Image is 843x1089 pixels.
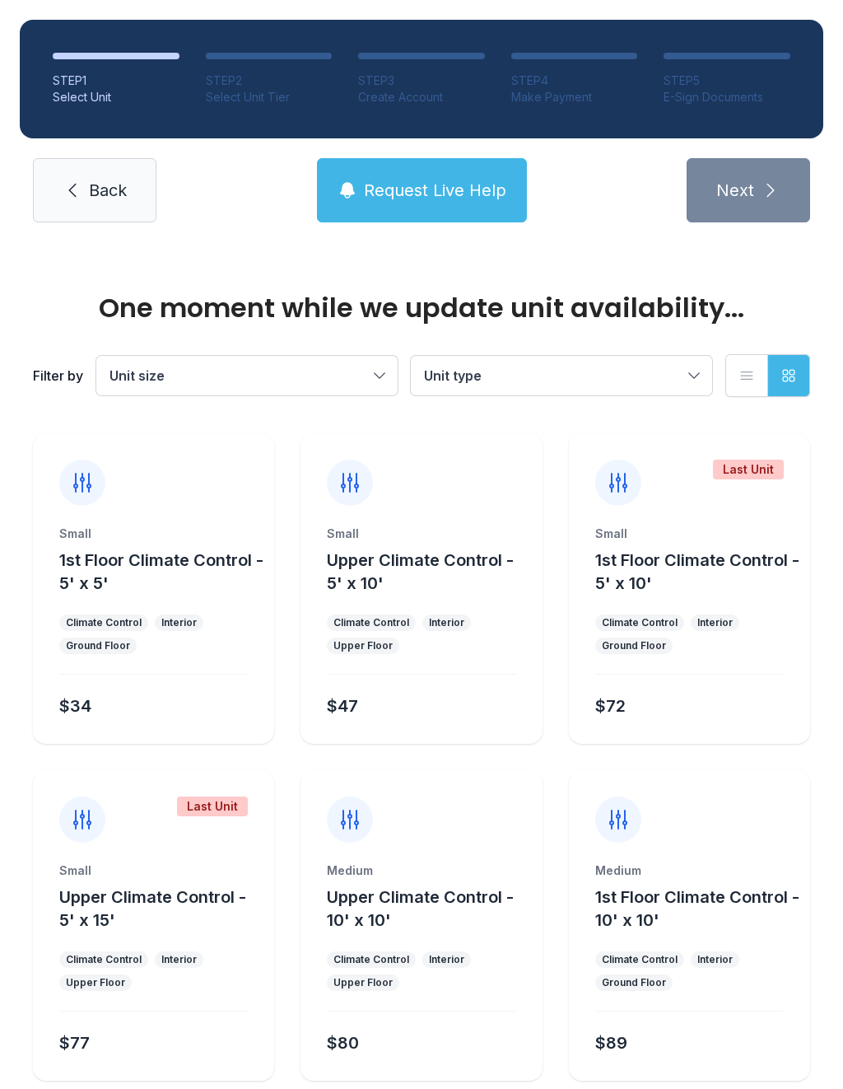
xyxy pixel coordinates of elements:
[66,976,125,989] div: Upper Floor
[109,367,165,384] span: Unit size
[327,887,514,930] span: Upper Climate Control - 10' x 10'
[327,886,535,932] button: Upper Climate Control - 10' x 10'
[664,89,790,105] div: E-Sign Documents
[664,72,790,89] div: STEP 5
[59,550,263,593] span: 1st Floor Climate Control - 5' x 5'
[33,366,83,386] div: Filter by
[602,616,678,629] div: Climate Control
[59,526,248,542] div: Small
[53,72,179,89] div: STEP 1
[595,1031,627,1054] div: $89
[333,953,409,966] div: Climate Control
[358,89,485,105] div: Create Account
[333,639,393,652] div: Upper Floor
[429,953,464,966] div: Interior
[177,797,248,816] div: Last Unit
[511,89,638,105] div: Make Payment
[602,953,678,966] div: Climate Control
[511,72,638,89] div: STEP 4
[595,549,803,595] button: 1st Floor Climate Control - 5' x 10'
[595,886,803,932] button: 1st Floor Climate Control - 10' x 10'
[59,886,268,932] button: Upper Climate Control - 5' x 15'
[327,549,535,595] button: Upper Climate Control - 5' x 10'
[96,356,398,395] button: Unit size
[411,356,712,395] button: Unit type
[66,639,130,652] div: Ground Floor
[697,616,733,629] div: Interior
[595,526,784,542] div: Small
[595,887,799,930] span: 1st Floor Climate Control - 10' x 10'
[358,72,485,89] div: STEP 3
[53,89,179,105] div: Select Unit
[161,953,197,966] div: Interior
[66,616,142,629] div: Climate Control
[716,179,754,202] span: Next
[206,89,333,105] div: Select Unit Tier
[713,460,784,479] div: Last Unit
[595,862,784,879] div: Medium
[33,295,810,321] div: One moment while we update unit availability...
[327,694,358,717] div: $47
[327,862,515,879] div: Medium
[429,616,464,629] div: Interior
[364,179,506,202] span: Request Live Help
[327,1031,359,1054] div: $80
[59,862,248,879] div: Small
[59,887,246,930] span: Upper Climate Control - 5' x 15'
[333,976,393,989] div: Upper Floor
[59,694,91,717] div: $34
[424,367,482,384] span: Unit type
[327,526,515,542] div: Small
[59,1031,90,1054] div: $77
[602,976,666,989] div: Ground Floor
[333,616,409,629] div: Climate Control
[89,179,127,202] span: Back
[59,549,268,595] button: 1st Floor Climate Control - 5' x 5'
[66,953,142,966] div: Climate Control
[327,550,514,593] span: Upper Climate Control - 5' x 10'
[595,550,799,593] span: 1st Floor Climate Control - 5' x 10'
[595,694,626,717] div: $72
[206,72,333,89] div: STEP 2
[697,953,733,966] div: Interior
[161,616,197,629] div: Interior
[602,639,666,652] div: Ground Floor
